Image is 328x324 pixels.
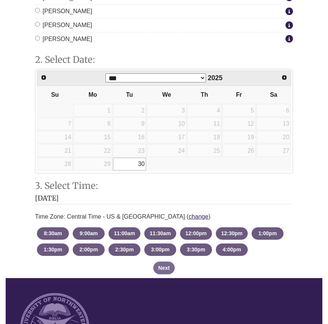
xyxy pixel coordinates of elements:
button: 8:30am [37,227,69,240]
span: Tuesday [126,91,133,98]
button: 11:00am [108,227,140,240]
a: Previous Month [38,71,50,84]
a: 30 [113,158,146,170]
button: 12:30pm [216,227,248,240]
input: [PERSON_NAME] [35,8,40,13]
button: 9:00am [73,227,105,240]
span: Monday [88,91,97,98]
button: 3:30pm [180,243,212,256]
div: Time Zone: Central Time - US & [GEOGRAPHIC_DATA] ( ) [35,208,293,225]
button: Next [153,262,174,274]
button: 3:00pm [144,243,176,256]
input: [PERSON_NAME] [35,36,40,41]
h3: [DATE] [35,195,293,204]
span: Prev [41,75,47,81]
span: Sunday [51,91,59,98]
span: Saturday [270,91,277,98]
td: Available [113,157,146,171]
button: 1:00pm [252,227,284,240]
span: Friday [236,91,242,98]
span: 2025 [208,74,223,82]
h2: Step 2. Select Date: [35,55,293,65]
input: [PERSON_NAME] [35,22,40,27]
button: 1:30pm [37,243,69,256]
label: [PERSON_NAME] [35,20,284,30]
a: Next Month [278,71,290,84]
label: [PERSON_NAME] [35,34,284,44]
button: 2:30pm [108,243,140,256]
button: 2:00pm [73,243,105,256]
a: change [189,213,209,220]
span: Thursday [201,91,208,98]
button: 11:30am [144,227,176,240]
span: Wednesday [162,91,171,98]
label: [PERSON_NAME] [35,6,284,16]
button: 12:00pm [180,227,212,240]
h2: Step 3: Select Time: [35,181,293,191]
select: Select month [105,73,206,82]
button: 4:00pm [216,243,248,256]
span: Next [281,75,287,81]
